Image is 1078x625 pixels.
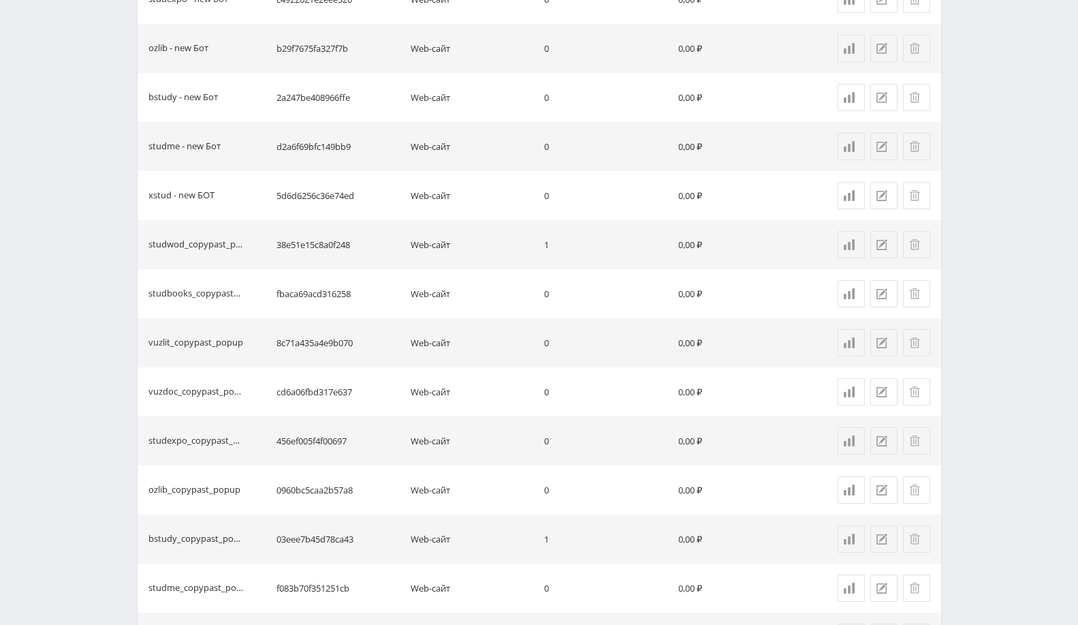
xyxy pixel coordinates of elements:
[903,280,930,307] button: Удалить
[271,515,405,564] td: 03eee7b45d78ca43
[673,24,807,73] td: 0,00 ₽
[539,416,673,466] td: 0
[148,433,244,449] div: studexpo_copypast_popup
[903,35,930,62] button: Удалить
[148,139,221,155] div: studme - new Бот
[673,416,807,466] td: 0,00 ₽
[870,476,898,504] button: Редактировать
[539,515,673,564] td: 1
[673,220,807,269] td: 0,00 ₽
[148,581,244,596] div: studme_copypast_popup
[838,525,865,553] a: Статистика
[673,367,807,416] td: 0,00 ₽
[903,133,930,160] button: Удалить
[271,564,405,613] td: f083b70f351251cb
[870,280,898,307] button: Редактировать
[673,466,807,515] td: 0,00 ₽
[271,122,405,171] td: d2a6f69bfc149bb9
[405,73,539,122] td: Web-сайт
[838,35,865,62] a: Статистика
[405,416,539,466] td: Web-сайт
[539,466,673,515] td: 0
[271,24,405,73] td: b29f7675fa327f7b
[903,329,930,356] button: Удалить
[539,122,673,171] td: 0
[148,532,244,547] div: bstudy_copypast_popup
[673,73,807,122] td: 0,00 ₽
[405,515,539,564] td: Web-сайт
[673,122,807,171] td: 0,00 ₽
[838,476,865,504] a: Статистика
[271,220,405,269] td: 38e51e15c8a0f248
[903,84,930,111] button: Удалить
[870,231,898,258] button: Редактировать
[673,515,807,564] td: 0,00 ₽
[870,84,898,111] button: Редактировать
[673,171,807,220] td: 0,00 ₽
[838,133,865,160] a: Статистика
[903,378,930,406] button: Удалить
[903,476,930,504] button: Удалить
[903,231,930,258] button: Удалить
[271,171,405,220] td: 5d6d6256c36e74ed
[838,84,865,111] a: Статистика
[673,318,807,367] td: 0,00 ₽
[539,171,673,220] td: 0
[271,416,405,466] td: 456ef005f4f00697
[903,575,930,602] button: Удалить
[870,427,898,455] button: Редактировать
[148,286,244,302] div: studbooks_copypast_popup
[838,231,865,258] a: Статистика
[148,384,244,400] div: vuzdoc_copypast_popup
[903,427,930,455] button: Удалить
[148,41,208,57] div: ozlib - new Бот
[539,24,673,73] td: 0
[405,466,539,515] td: Web-сайт
[838,575,865,602] a: Статистика
[405,318,539,367] td: Web-сайт
[838,378,865,406] a: Статистика
[870,378,898,406] button: Редактировать
[271,73,405,122] td: 2a247be408966ffe
[539,269,673,318] td: 0
[870,133,898,160] button: Редактировать
[148,237,244,253] div: studwod_copypast_popup
[405,220,539,269] td: Web-сайт
[271,466,405,515] td: 0960bc5caa2b57a8
[405,367,539,416] td: Web-сайт
[539,367,673,416] td: 0
[870,182,898,209] button: Редактировать
[405,122,539,171] td: Web-сайт
[903,182,930,209] button: Удалить
[148,335,243,351] div: vuzlit_copypast_popup
[148,483,240,498] div: ozlib_copypast_popup
[405,171,539,220] td: Web-сайт
[539,73,673,122] td: 0
[539,564,673,613] td: 0
[405,24,539,73] td: Web-сайт
[405,564,539,613] td: Web-сайт
[673,269,807,318] td: 0,00 ₽
[673,564,807,613] td: 0,00 ₽
[903,525,930,553] button: Удалить
[271,269,405,318] td: fbaca69acd316258
[838,182,865,209] a: Статистика
[870,329,898,356] button: Редактировать
[405,269,539,318] td: Web-сайт
[539,318,673,367] td: 0
[870,525,898,553] button: Редактировать
[271,367,405,416] td: cd6a06fbd317e637
[539,220,673,269] td: 1
[870,575,898,602] button: Редактировать
[271,318,405,367] td: 8c71a435a4e9b070
[838,427,865,455] a: Статистика
[148,90,218,106] div: bstudy - new Бот
[838,329,865,356] a: Статистика
[148,188,215,204] div: xstud - new БОТ
[838,280,865,307] a: Статистика
[870,35,898,62] button: Редактировать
